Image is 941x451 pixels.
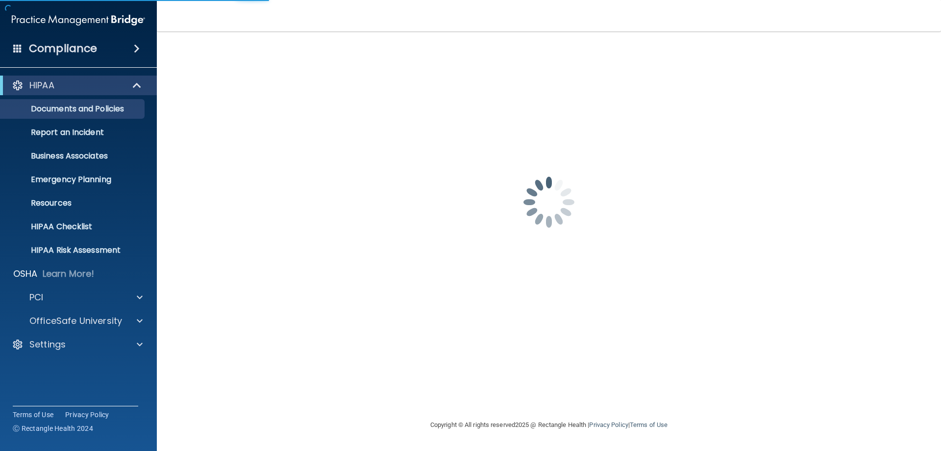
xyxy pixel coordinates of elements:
p: HIPAA Checklist [6,222,140,232]
div: Copyright © All rights reserved 2025 @ Rectangle Health | | [370,409,728,441]
p: OfficeSafe University [29,315,122,327]
a: Privacy Policy [589,421,628,428]
a: PCI [12,292,143,303]
p: Resources [6,198,140,208]
a: Settings [12,339,143,350]
a: Terms of Use [13,410,53,420]
p: Learn More! [43,268,95,280]
p: PCI [29,292,43,303]
p: Business Associates [6,151,140,161]
h4: Compliance [29,42,97,55]
img: PMB logo [12,10,145,30]
p: Report an Incident [6,128,140,137]
a: Terms of Use [630,421,668,428]
p: Emergency Planning [6,175,140,185]
span: Ⓒ Rectangle Health 2024 [13,424,93,433]
p: HIPAA [29,80,54,91]
a: HIPAA [12,80,142,91]
a: OfficeSafe University [12,315,143,327]
p: HIPAA Risk Assessment [6,245,140,255]
p: Documents and Policies [6,104,140,114]
p: Settings [29,339,66,350]
a: Privacy Policy [65,410,109,420]
img: spinner.e123f6fc.gif [500,153,598,251]
p: OSHA [13,268,38,280]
